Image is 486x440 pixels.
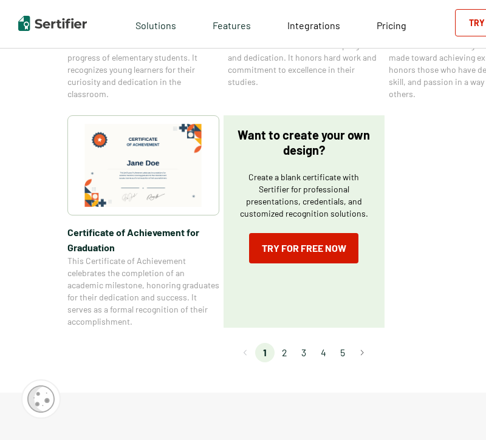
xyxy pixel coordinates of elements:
[236,343,255,362] button: Go to previous page
[67,255,219,328] span: This Certificate of Achievement celebrates the completion of an academic milestone, honoring grad...
[67,27,219,100] span: This Certificate of Achievement celebrates the academic milestones and progress of elementary stu...
[84,124,202,207] img: Certificate of Achievement for Graduation
[135,16,176,32] span: Solutions
[425,382,486,440] iframe: Chat Widget
[377,16,406,32] a: Pricing
[287,16,340,32] a: Integrations
[18,16,87,31] img: Sertifier | Digital Credentialing Platform
[333,343,352,362] li: page 5
[236,171,372,220] p: Create a blank certificate with Sertifier for professional presentations, credentials, and custom...
[352,343,372,362] button: Go to next page
[377,19,406,31] span: Pricing
[294,343,313,362] li: page 3
[236,127,372,158] p: Want to create your own design?
[249,233,358,263] a: Try for Free Now
[67,225,219,255] span: Certificate of Achievement for Graduation
[313,343,333,362] li: page 4
[287,19,340,31] span: Integrations
[228,27,380,88] span: This Certificate of Achievement celebrates students’ academic progress and dedication. It honors ...
[275,343,294,362] li: page 2
[67,115,219,328] a: Certificate of Achievement for GraduationCertificate of Achievement for GraduationThis Certificat...
[27,385,55,413] img: Cookie Popup Icon
[255,343,275,362] li: page 1
[213,16,251,32] span: Features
